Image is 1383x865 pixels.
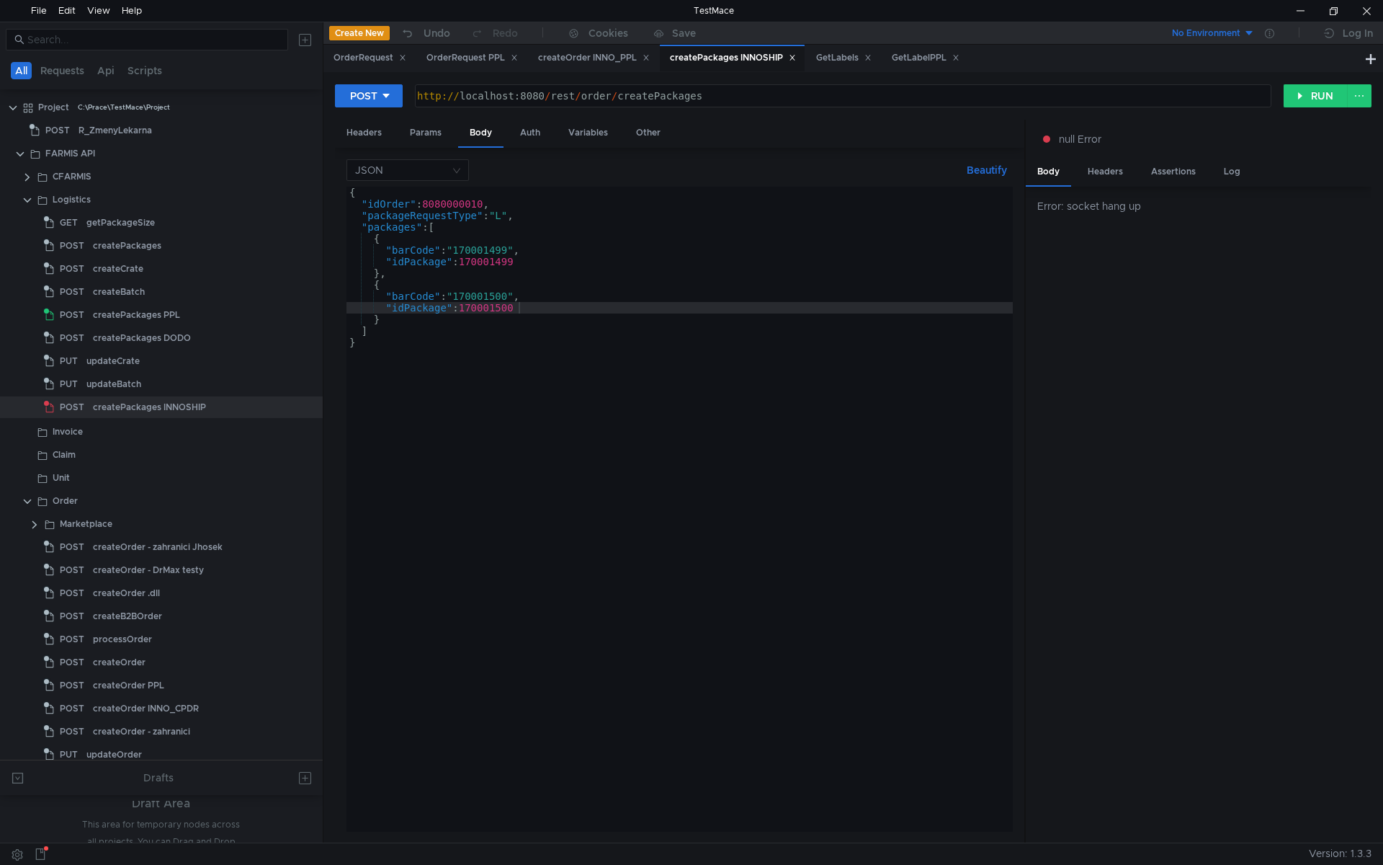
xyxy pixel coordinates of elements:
span: null Error [1059,131,1101,147]
span: PUT [60,744,78,766]
button: Beautify [961,161,1013,179]
div: createCrate [93,258,143,280]
span: POST [60,582,84,604]
div: createOrder - zahranici Jhosek [93,536,223,558]
div: updateCrate [86,350,140,372]
input: Search... [27,32,279,48]
div: createOrder - DrMax testy [93,559,204,581]
button: Requests [36,62,89,79]
span: POST [60,652,84,673]
span: GET [60,212,78,234]
div: C:\Prace\TestMace\Project [78,97,170,118]
div: createPackages [93,235,161,257]
div: Params [398,120,453,146]
div: createPackages DODO [93,327,191,349]
div: Body [1026,159,1071,187]
button: POST [335,84,403,107]
div: createOrder INNO_PPL [538,50,650,66]
span: POST [60,304,84,326]
button: All [11,62,32,79]
div: createPackages INNOSHIP [93,396,206,418]
div: OrderRequest [334,50,406,66]
span: POST [60,629,84,650]
div: updateOrder [86,744,142,766]
div: Redo [493,25,518,42]
div: Headers [1076,159,1134,185]
div: POST [350,88,377,104]
div: createBatch [93,281,145,303]
span: POST [60,605,84,627]
button: Api [93,62,119,79]
div: Auth [509,120,552,146]
span: POST [60,235,84,257]
div: getPackageSize [86,212,155,234]
div: GetLabels [816,50,872,66]
button: No Environment [1155,22,1255,45]
div: createOrder [93,652,146,673]
div: Save [672,28,696,38]
div: createOrder - zahranici [93,721,190,742]
div: createPackages PPL [93,304,180,326]
div: Unit [53,467,70,489]
div: Order [53,490,78,512]
div: processOrder [93,629,152,650]
div: OrderRequest PPL [426,50,518,66]
div: updateBatch [86,373,141,395]
span: Version: 1.3.3 [1309,843,1371,864]
div: R_ZmenyLekarna [79,120,152,141]
span: POST [60,559,84,581]
div: CFARMIS [53,166,91,187]
span: POST [45,120,70,141]
div: createOrder .dll [93,582,160,604]
span: POST [60,281,84,303]
div: Invoice [53,421,83,443]
div: Claim [53,444,76,466]
div: Other [625,120,672,146]
button: RUN [1284,84,1348,107]
div: Drafts [143,769,174,786]
span: POST [60,721,84,742]
div: GetLabelPPL [892,50,959,66]
button: Redo [460,22,528,44]
div: Undo [424,25,450,42]
div: Log In [1343,25,1373,42]
div: Variables [557,120,619,146]
span: POST [60,258,84,280]
div: Logistics [53,189,91,210]
span: POST [60,327,84,349]
span: PUT [60,350,78,372]
span: POST [60,675,84,696]
span: POST [60,698,84,719]
span: PUT [60,373,78,395]
div: createB2BOrder [93,605,162,627]
div: Body [458,120,503,148]
div: Headers [335,120,393,146]
div: createOrder INNO_CPDR [93,698,199,719]
div: No Environment [1172,27,1240,40]
button: Undo [390,22,460,44]
div: createOrder PPL [93,675,164,696]
div: Assertions [1140,159,1207,185]
span: POST [60,536,84,558]
span: POST [60,396,84,418]
div: Log [1212,159,1252,185]
div: Project [38,97,69,118]
button: Create New [329,26,390,40]
div: createPackages INNOSHIP [670,50,796,66]
div: Cookies [588,25,628,42]
div: FARMIS API [45,143,95,164]
div: Error: socket hang up [1037,198,1371,214]
div: Marketplace [60,513,112,535]
button: Scripts [123,62,166,79]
